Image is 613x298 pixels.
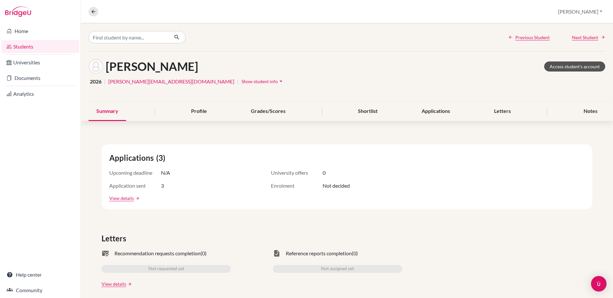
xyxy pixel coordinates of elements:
[271,182,323,190] span: Enrolment
[102,233,129,244] span: Letters
[1,40,79,53] a: Students
[1,72,79,84] a: Documents
[572,34,605,41] a: Next Student
[114,249,200,257] span: Recommendation requests completion
[323,169,326,177] span: 0
[109,182,161,190] span: Application sent
[148,265,184,273] span: Not requested yet
[90,78,102,85] span: 2026
[126,282,132,286] a: arrow_forward
[515,34,550,41] span: Previous Student
[273,249,281,257] span: task
[242,79,278,84] span: Show student info
[1,56,79,69] a: Universities
[108,78,234,85] a: [PERSON_NAME][EMAIL_ADDRESS][DOMAIN_NAME]
[1,268,79,281] a: Help center
[1,284,79,297] a: Community
[89,31,169,43] input: Find student by name...
[572,34,598,41] span: Next Student
[102,249,109,257] span: mark_email_read
[352,249,358,257] span: (0)
[323,182,350,190] span: Not decided
[5,6,31,17] img: Bridge-U
[271,169,323,177] span: University offers
[278,78,284,84] i: arrow_drop_down
[104,78,106,85] span: |
[555,6,605,18] button: [PERSON_NAME]
[237,78,239,85] span: |
[109,169,161,177] span: Upcoming deadline
[243,102,293,121] div: Grades/Scores
[109,152,156,164] span: Applications
[241,76,285,86] button: Show student infoarrow_drop_down
[106,60,198,73] h1: [PERSON_NAME]
[161,169,170,177] span: N/A
[109,195,134,202] a: View details
[1,87,79,100] a: Analytics
[89,102,126,121] div: Summary
[1,25,79,38] a: Home
[508,34,550,41] a: Previous Student
[156,152,168,164] span: (3)
[544,61,605,72] a: Access student's account
[414,102,458,121] div: Applications
[486,102,519,121] div: Letters
[576,102,605,121] div: Notes
[200,249,207,257] span: (0)
[321,265,354,273] span: Not assigned yet
[183,102,215,121] div: Profile
[350,102,385,121] div: Shortlist
[286,249,352,257] span: Reference reports completion
[89,59,103,74] img: Sofía Hernández's avatar
[134,196,140,201] a: arrow_forward
[591,276,607,292] div: Open Intercom Messenger
[102,281,126,287] a: View details
[161,182,164,190] span: 3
